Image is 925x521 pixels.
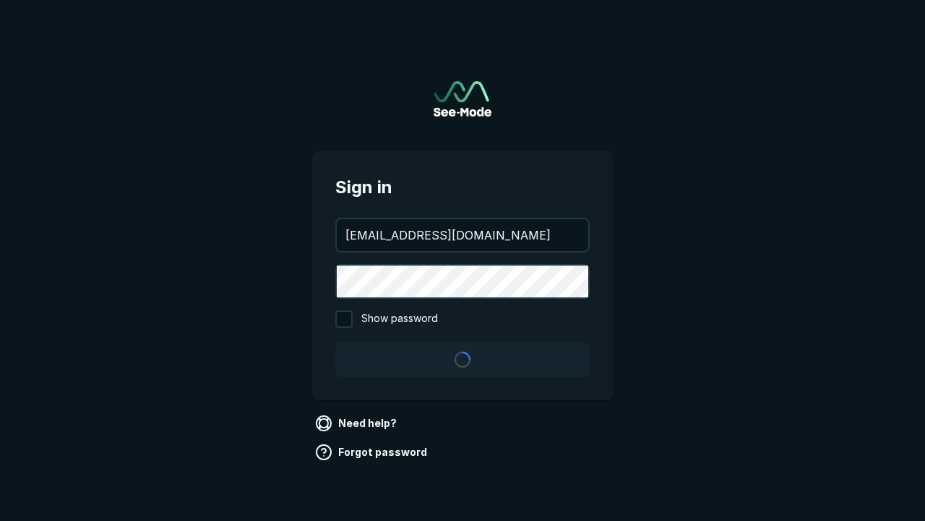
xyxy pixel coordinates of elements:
span: Sign in [335,174,590,200]
a: Need help? [312,412,403,435]
img: See-Mode Logo [434,81,491,117]
span: Show password [361,310,438,328]
a: Go to sign in [434,81,491,117]
a: Forgot password [312,441,433,464]
input: your@email.com [337,219,588,251]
